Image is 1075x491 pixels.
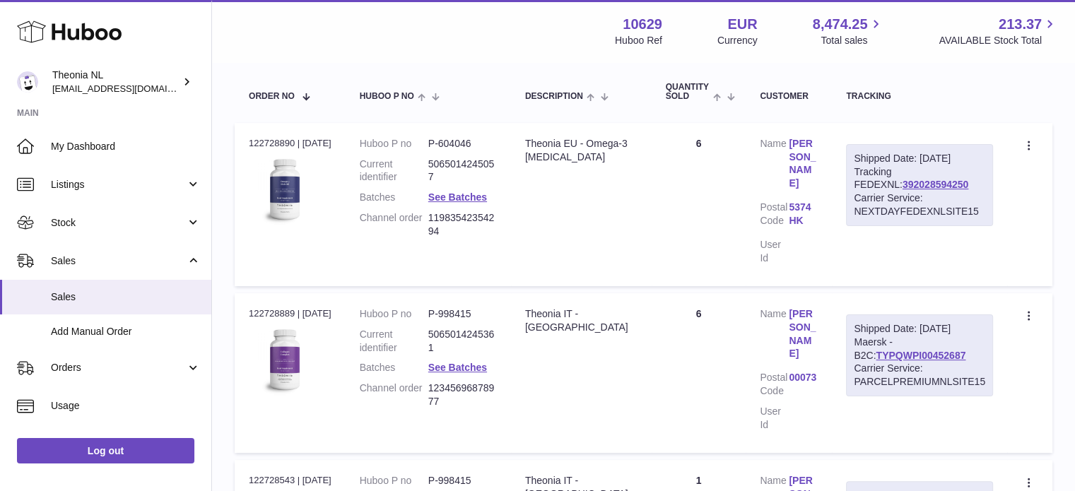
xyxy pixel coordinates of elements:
[360,307,428,321] dt: Huboo P no
[249,324,319,395] img: 106291725893008.jpg
[360,92,414,101] span: Huboo P no
[428,362,487,373] a: See Batches
[760,137,789,194] dt: Name
[652,293,746,453] td: 6
[760,238,789,265] dt: User Id
[760,92,818,101] div: Customer
[17,71,38,93] img: info@wholesomegoods.eu
[525,92,583,101] span: Description
[51,361,186,374] span: Orders
[846,314,993,396] div: Maersk - B2C:
[249,307,331,320] div: 122728889 | [DATE]
[760,371,789,398] dt: Postal Code
[623,15,662,34] strong: 10629
[51,140,201,153] span: My Dashboard
[666,83,710,101] span: Quantity Sold
[854,322,985,336] div: Shipped Date: [DATE]
[428,381,497,408] dd: 12345696878977
[52,69,180,95] div: Theonia NL
[51,399,201,413] span: Usage
[821,34,883,47] span: Total sales
[428,137,497,150] dd: P-604046
[51,216,186,230] span: Stock
[249,137,331,150] div: 122728890 | [DATE]
[360,328,428,355] dt: Current identifier
[428,307,497,321] dd: P-998415
[876,350,965,361] a: TYPQWPI00452687
[51,254,186,268] span: Sales
[428,211,497,238] dd: 11983542354294
[760,201,789,231] dt: Postal Code
[52,83,208,94] span: [EMAIL_ADDRESS][DOMAIN_NAME]
[727,15,757,34] strong: EUR
[615,34,662,47] div: Huboo Ref
[813,15,868,34] span: 8,474.25
[854,362,985,389] div: Carrier Service: PARCELPREMIUMNLSITE15
[939,34,1058,47] span: AVAILABLE Stock Total
[525,307,638,334] div: Theonia IT - [GEOGRAPHIC_DATA]
[360,381,428,408] dt: Channel order
[813,15,884,47] a: 8,474.25 Total sales
[903,179,968,190] a: 392028594250
[249,92,295,101] span: Order No
[789,371,818,384] a: 00073
[789,137,818,191] a: [PERSON_NAME]
[760,307,789,365] dt: Name
[428,158,497,184] dd: 5065014245057
[428,474,497,487] dd: P-998415
[360,137,428,150] dt: Huboo P no
[717,34,758,47] div: Currency
[999,15,1042,34] span: 213.37
[789,307,818,361] a: [PERSON_NAME]
[249,154,319,225] img: 106291725893086.jpg
[51,178,186,191] span: Listings
[760,405,789,432] dt: User Id
[360,211,428,238] dt: Channel order
[428,328,497,355] dd: 5065014245361
[428,191,487,203] a: See Batches
[789,201,818,227] a: 5374 HK
[652,123,746,286] td: 6
[854,152,985,165] div: Shipped Date: [DATE]
[360,158,428,184] dt: Current identifier
[51,290,201,304] span: Sales
[360,361,428,374] dt: Batches
[846,144,993,226] div: Tracking FEDEXNL:
[846,92,993,101] div: Tracking
[525,137,638,164] div: Theonia EU - Omega-3 [MEDICAL_DATA]
[249,474,331,487] div: 122728543 | [DATE]
[51,325,201,338] span: Add Manual Order
[360,474,428,487] dt: Huboo P no
[854,191,985,218] div: Carrier Service: NEXTDAYFEDEXNLSITE15
[17,438,194,463] a: Log out
[939,15,1058,47] a: 213.37 AVAILABLE Stock Total
[360,191,428,204] dt: Batches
